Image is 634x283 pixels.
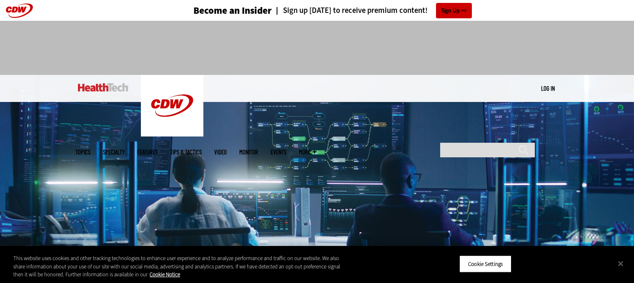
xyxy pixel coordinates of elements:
div: User menu [541,84,555,93]
button: Close [611,254,630,273]
div: This website uses cookies and other tracking technologies to enhance user experience and to analy... [13,254,349,279]
a: Sign up [DATE] to receive premium content! [272,7,428,15]
a: MonITor [239,149,258,155]
span: Topics [75,149,90,155]
span: More [299,149,316,155]
a: Tips & Tactics [170,149,202,155]
h3: Become an Insider [193,6,272,15]
a: CDW [141,130,203,139]
a: Sign Up [436,3,472,18]
iframe: advertisement [165,29,469,67]
a: Become an Insider [162,6,272,15]
img: Home [141,75,203,137]
span: Specialty [103,149,125,155]
a: Log in [541,84,555,92]
a: Video [214,149,227,155]
a: Events [271,149,286,155]
a: More information about your privacy [150,271,180,278]
img: Home [78,83,128,92]
a: Features [137,149,158,155]
button: Cookie Settings [459,255,511,273]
